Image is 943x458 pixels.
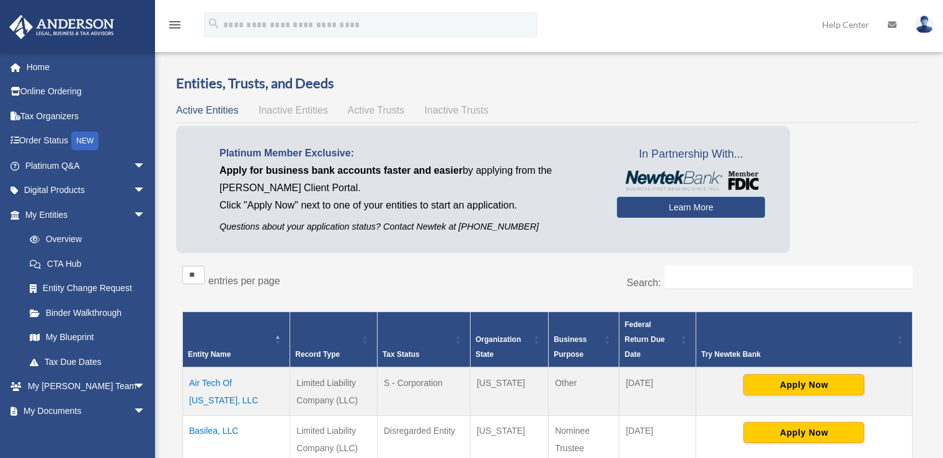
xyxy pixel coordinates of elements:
a: My [PERSON_NAME] Teamarrow_drop_down [9,374,164,399]
a: My Documentsarrow_drop_down [9,398,164,423]
span: arrow_drop_down [133,202,158,228]
th: Record Type: Activate to sort [290,312,378,367]
a: Entity Change Request [17,276,158,301]
span: Tax Status [383,350,420,359]
div: NEW [71,132,99,150]
div: Try Newtek Bank [701,347,893,362]
td: [US_STATE] [470,367,548,416]
img: NewtekBankLogoSM.png [623,171,759,191]
label: entries per page [208,276,280,286]
label: Search: [627,277,661,288]
span: Federal Return Due Date [624,320,665,359]
a: Online Ordering [9,79,164,104]
button: Apply Now [743,374,864,395]
a: Learn More [617,197,765,218]
a: Platinum Q&Aarrow_drop_down [9,153,164,178]
td: S - Corporation [377,367,470,416]
a: My Blueprint [17,325,158,350]
button: Apply Now [743,422,864,443]
h3: Entities, Trusts, and Deeds [176,74,919,93]
span: Active Entities [176,105,238,115]
a: Tax Organizers [9,104,164,128]
span: arrow_drop_down [133,153,158,179]
p: Platinum Member Exclusive: [219,145,598,162]
th: Try Newtek Bank : Activate to sort [696,312,912,367]
a: Order StatusNEW [9,128,164,154]
i: menu [167,17,182,32]
span: Business Purpose [554,335,587,359]
th: Business Purpose: Activate to sort [549,312,619,367]
a: Binder Walkthrough [17,300,158,325]
a: Overview [17,227,152,252]
td: [DATE] [619,367,696,416]
th: Federal Return Due Date: Activate to sort [619,312,696,367]
span: arrow_drop_down [133,398,158,424]
span: Record Type [295,350,340,359]
span: Apply for business bank accounts faster and easier [219,165,463,176]
td: Other [549,367,619,416]
p: by applying from the [PERSON_NAME] Client Portal. [219,162,598,197]
span: arrow_drop_down [133,374,158,400]
td: Limited Liability Company (LLC) [290,367,378,416]
a: CTA Hub [17,251,158,276]
span: In Partnership With... [617,145,765,164]
span: Organization State [476,335,521,359]
span: Entity Name [188,350,231,359]
img: Anderson Advisors Platinum Portal [6,15,118,39]
p: Click "Apply Now" next to one of your entities to start an application. [219,197,598,214]
i: search [207,17,221,30]
span: Inactive Entities [259,105,328,115]
th: Entity Name: Activate to invert sorting [183,312,290,367]
th: Tax Status: Activate to sort [377,312,470,367]
span: arrow_drop_down [133,178,158,204]
a: Digital Productsarrow_drop_down [9,178,164,203]
img: User Pic [915,16,934,34]
p: Questions about your application status? Contact Newtek at [PHONE_NUMBER] [219,219,598,235]
span: Active Trusts [348,105,405,115]
td: Air Tech Of [US_STATE], LLC [183,367,290,416]
a: Home [9,55,164,79]
a: My Entitiesarrow_drop_down [9,202,158,227]
a: Tax Due Dates [17,349,158,374]
th: Organization State: Activate to sort [470,312,548,367]
a: menu [167,22,182,32]
span: Inactive Trusts [425,105,489,115]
